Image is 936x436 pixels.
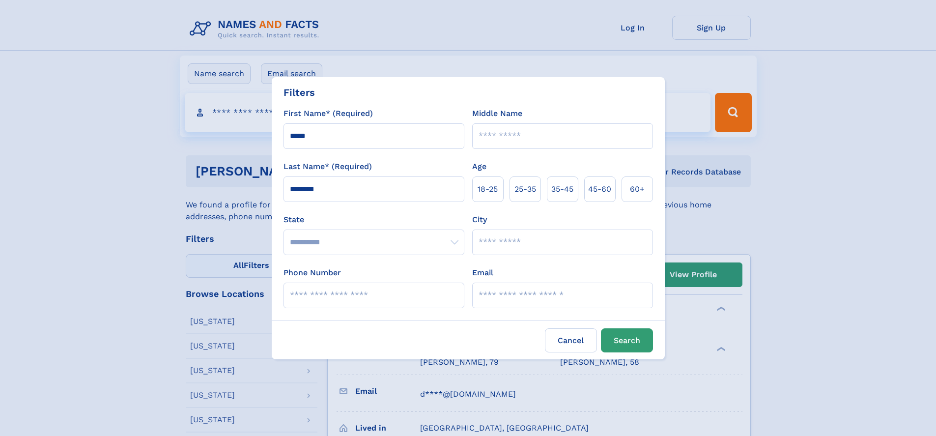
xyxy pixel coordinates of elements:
[630,183,645,195] span: 60+
[472,161,486,173] label: Age
[551,183,573,195] span: 35‑45
[284,108,373,119] label: First Name* (Required)
[284,267,341,279] label: Phone Number
[284,214,464,226] label: State
[545,328,597,352] label: Cancel
[601,328,653,352] button: Search
[472,214,487,226] label: City
[588,183,611,195] span: 45‑60
[284,161,372,173] label: Last Name* (Required)
[472,108,522,119] label: Middle Name
[472,267,493,279] label: Email
[514,183,536,195] span: 25‑35
[284,85,315,100] div: Filters
[478,183,498,195] span: 18‑25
